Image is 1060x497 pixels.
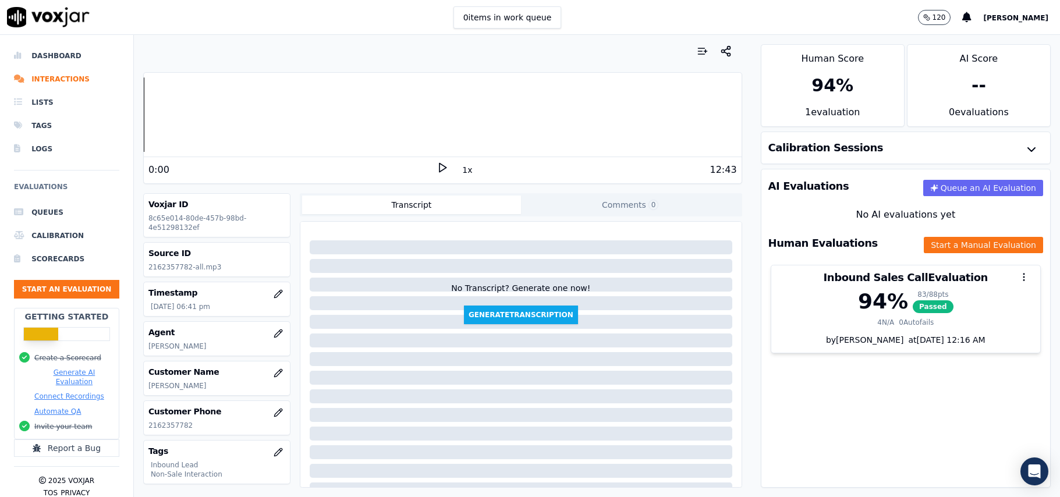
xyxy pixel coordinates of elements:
a: Lists [14,91,119,114]
button: [PERSON_NAME] [983,10,1060,24]
button: 120 [918,10,951,25]
div: Human Score [761,45,904,66]
h2: Getting Started [24,311,108,322]
h3: Timestamp [148,287,285,299]
h3: Tags [148,445,285,457]
p: 2162357782 [148,421,285,430]
h3: Voxjar ID [148,198,285,210]
p: [PERSON_NAME] [148,342,285,351]
h6: Evaluations [14,180,119,201]
button: Queue an AI Evaluation [923,180,1043,196]
button: Generate AI Evaluation [34,368,114,386]
button: 0items in work queue [453,6,562,29]
div: AI Score [907,45,1050,66]
div: No Transcript? Generate one now! [451,282,590,306]
button: 1x [460,162,474,178]
div: 94 % [811,75,853,96]
a: Logs [14,137,119,161]
h3: Calibration Sessions [768,143,884,153]
div: 4 N/A [877,318,894,327]
h3: Customer Name [148,366,285,378]
p: Inbound Lead [151,460,285,470]
div: 0:00 [148,163,169,177]
p: 2025 Voxjar [48,476,94,485]
p: 2162357782-all.mp3 [148,262,285,272]
h3: AI Evaluations [768,181,849,191]
h3: Agent [148,326,285,338]
button: Connect Recordings [34,392,104,401]
div: 1 evaluation [761,105,904,126]
h3: Human Evaluations [768,238,878,248]
h3: Source ID [148,247,285,259]
a: Scorecards [14,247,119,271]
span: 0 [648,200,659,210]
button: 120 [918,10,963,25]
a: Dashboard [14,44,119,68]
div: at [DATE] 12:16 AM [903,334,985,346]
p: 8c65e014-80de-457b-98bd-4e51298132ef [148,214,285,232]
div: 83 / 88 pts [913,290,953,299]
a: Queues [14,201,119,224]
button: Create a Scorecard [34,353,101,363]
img: voxjar logo [7,7,90,27]
span: [PERSON_NAME] [983,14,1048,22]
div: Open Intercom Messenger [1020,457,1048,485]
button: Start an Evaluation [14,280,119,299]
button: Transcript [302,196,521,214]
p: [DATE] 06:41 pm [151,302,285,311]
button: Automate QA [34,407,81,416]
p: 120 [933,13,946,22]
span: Passed [913,300,953,313]
div: by [PERSON_NAME] [771,334,1040,353]
p: [PERSON_NAME] [148,381,285,390]
a: Interactions [14,68,119,91]
p: Non-Sale Interaction [151,470,285,479]
button: Report a Bug [14,439,119,457]
div: 94 % [858,290,908,313]
div: 0 evaluation s [907,105,1050,126]
a: Tags [14,114,119,137]
h3: Customer Phone [148,406,285,417]
a: Calibration [14,224,119,247]
button: Invite your team [34,422,92,431]
button: Start a Manual Evaluation [924,237,1043,253]
div: No AI evaluations yet [771,208,1041,222]
button: Comments [521,196,740,214]
div: -- [972,75,986,96]
button: GenerateTranscription [464,306,578,324]
div: 0 Autofails [899,318,934,327]
div: 12:43 [710,163,736,177]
